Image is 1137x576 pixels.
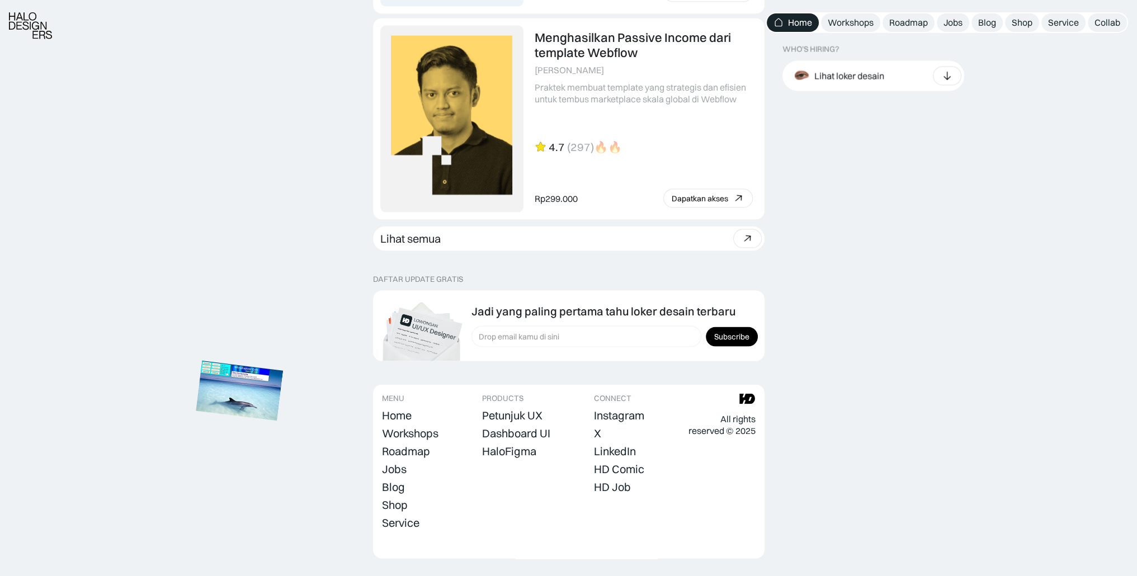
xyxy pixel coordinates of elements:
a: Dapatkan akses [663,189,753,208]
a: HD Job [594,479,631,495]
div: Blog [978,17,996,29]
a: Blog [382,479,405,495]
a: Workshops [382,426,438,441]
div: Shop [1012,17,1032,29]
div: DAFTAR UPDATE GRATIS [373,275,463,284]
a: Blog [971,13,1003,32]
a: Roadmap [382,443,430,459]
div: X [594,427,601,440]
div: Blog [382,480,405,494]
div: Service [382,516,419,530]
div: Dapatkan akses [672,194,728,204]
div: WHO’S HIRING? [782,45,839,54]
a: Service [382,515,419,531]
div: PRODUCTS [482,394,523,403]
div: Lihat loker desain [814,70,884,82]
div: Jobs [943,17,963,29]
div: Service [1048,17,1079,29]
div: All rights reserved © 2025 [688,413,755,437]
a: Shop [1005,13,1039,32]
div: Roadmap [889,17,928,29]
a: HD Comic [594,461,644,477]
a: X [594,426,601,441]
a: Instagram [594,408,644,423]
div: Roadmap [382,445,430,458]
a: Lihat semua [373,226,765,251]
div: Dashboard UI [482,427,550,440]
div: LinkedIn [594,445,636,458]
a: Petunjuk UX [482,408,542,423]
div: Petunjuk UX [482,409,542,422]
div: MENU [382,394,404,403]
div: Home [382,409,412,422]
div: Lihat semua [380,232,441,245]
div: Jadi yang paling pertama tahu loker desain terbaru [471,305,735,318]
div: Home [788,17,812,29]
div: CONNECT [594,394,631,403]
a: Service [1041,13,1086,32]
a: Jobs [937,13,969,32]
div: Rp299.000 [535,193,578,205]
input: Subscribe [706,327,758,347]
a: Collab [1088,13,1127,32]
div: HD Job [594,480,631,494]
div: Jobs [382,462,407,476]
a: Roadmap [883,13,935,32]
div: Workshops [382,427,438,440]
div: HD Comic [594,462,644,476]
input: Drop email kamu di sini [471,326,701,347]
a: Shop [382,497,408,513]
a: HaloFigma [482,443,536,459]
div: HaloFigma [482,445,536,458]
div: Shop [382,498,408,512]
a: Workshops [821,13,880,32]
form: Form Subscription [471,326,758,347]
div: Instagram [594,409,644,422]
div: Collab [1094,17,1120,29]
a: Home [767,13,819,32]
div: Workshops [828,17,874,29]
a: LinkedIn [594,443,636,459]
a: Dashboard UI [482,426,550,441]
a: Home [382,408,412,423]
a: Jobs [382,461,407,477]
